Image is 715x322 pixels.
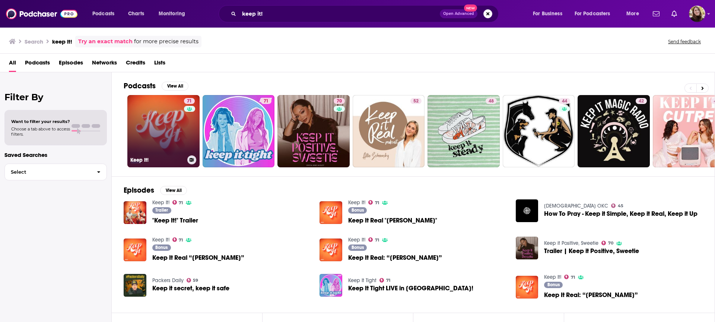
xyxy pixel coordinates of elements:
a: Lists [154,57,165,72]
span: 70 [337,98,342,105]
a: 71Keep It! [127,95,200,167]
a: Packers Daily [152,277,184,284]
a: Keep It! [348,199,365,206]
a: Keep It Real: “Paulie Calafiore” [320,239,342,261]
span: Logged in as katiefuchs [689,6,705,22]
img: Keep It Real “Paige DeSorbo” [124,239,146,261]
span: Keep It Real: “[PERSON_NAME]” [544,292,638,298]
img: How To Pray - Keep it Simple, Keep it Real, Keep it Up [516,199,538,222]
span: 70 [608,241,613,245]
h2: Podcasts [124,81,156,91]
span: "Keep It!" Trailer [152,217,198,224]
a: 52 [353,95,425,167]
span: for more precise results [134,37,198,46]
span: Open Advanced [443,12,474,16]
a: Keep It Tight LIVE in Edinburgh! [348,285,473,291]
a: 71 [203,95,275,167]
button: open menu [153,8,195,20]
a: 71 [172,237,183,242]
a: Try an exact match [78,37,133,46]
span: Keep It Real "[PERSON_NAME]" [348,217,437,224]
span: Select [5,170,91,174]
a: Keep it secret, keep it safe [152,285,229,291]
input: Search podcasts, credits, & more... [239,8,440,20]
a: PodcastsView All [124,81,188,91]
span: 71 [187,98,192,105]
a: 48 [486,98,497,104]
span: New [464,4,477,12]
img: User Profile [689,6,705,22]
span: 71 [571,276,575,279]
span: Choose a tab above to access filters. [11,126,70,137]
button: Open AdvancedNew [440,9,477,18]
a: Keep It! [348,237,365,243]
a: Episodes [59,57,83,72]
a: Show notifications dropdown [668,7,680,20]
a: 70 [601,241,613,245]
a: 42 [578,95,650,167]
span: 71 [375,201,379,205]
span: Keep It Tight LIVE in [GEOGRAPHIC_DATA]! [348,285,473,291]
h3: keep it! [52,38,72,45]
img: Keep It Real "Jessel Taank" [320,201,342,224]
img: Podchaser - Follow, Share and Rate Podcasts [6,7,77,21]
a: 71 [368,200,379,205]
button: open menu [528,8,572,20]
a: Podcasts [25,57,50,72]
a: Keep it secret, keep it safe [124,274,146,297]
button: Show profile menu [689,6,705,22]
span: Bonus [547,282,560,287]
span: Monitoring [159,9,185,19]
button: View All [162,82,188,91]
span: Keep It Real “[PERSON_NAME]” [152,255,244,261]
h2: Filter By [4,92,107,102]
a: Charts [123,8,149,20]
span: 59 [193,279,198,282]
span: Podcasts [92,9,114,19]
a: Keep it Positive, Sweetie [544,240,598,246]
a: Show notifications dropdown [650,7,662,20]
a: Keep It Tight LIVE in Edinburgh! [320,274,342,297]
a: 71 [172,200,183,205]
button: Send feedback [666,38,703,45]
a: Keep It Real “Paige DeSorbo” [152,255,244,261]
a: "Keep It!" Trailer [124,201,146,224]
a: Trailer | Keep it Positive, Sweetie [544,248,639,254]
a: Keep It! [544,274,561,280]
img: Keep It Real: “Mona Scott-Young” [516,276,538,299]
a: Keep It Real: “Paulie Calafiore” [348,255,442,261]
a: 59 [187,278,198,282]
img: Trailer | Keep it Positive, Sweetie [516,237,538,259]
a: All [9,57,16,72]
a: Keep It Real "Jessel Taank" [348,217,437,224]
button: View All [160,186,187,195]
span: For Business [533,9,562,19]
span: 44 [562,98,567,105]
a: Networks [92,57,117,72]
span: For Podcasters [575,9,610,19]
button: open menu [570,8,621,20]
div: Search podcasts, credits, & more... [226,5,506,22]
a: EpisodesView All [124,186,187,195]
a: Credits [126,57,145,72]
a: Keep It! [152,199,169,206]
button: open menu [87,8,124,20]
button: open menu [621,8,648,20]
p: Saved Searches [4,151,107,158]
span: Bonus [155,245,168,250]
span: 48 [489,98,494,105]
span: Bonus [352,245,364,250]
a: How To Pray - Keep it Simple, Keep it Real, Keep it Up [544,211,697,217]
a: 42 [636,98,647,104]
a: Keep It Tight [348,277,376,284]
a: 45 [611,203,623,208]
span: Charts [128,9,144,19]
